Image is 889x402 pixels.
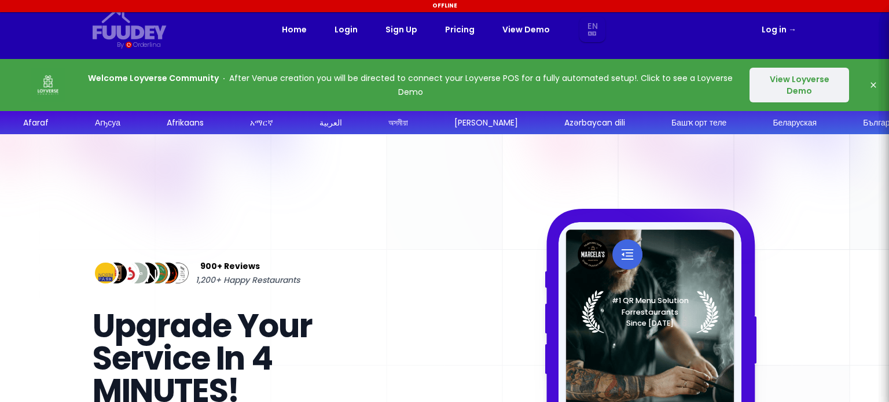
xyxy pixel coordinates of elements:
div: Orderlina [133,40,160,50]
a: Home [282,23,307,36]
a: View Demo [502,23,550,36]
p: After Venue creation you will be directed to connect your Loyverse POS for a fully automated setu... [88,71,733,99]
a: Pricing [445,23,475,36]
img: Review Img [113,260,139,286]
a: Login [335,23,358,36]
div: Offline [2,2,887,10]
div: অসমীয়া [387,117,406,129]
img: Review Img [93,260,119,286]
div: العربية [318,117,340,129]
img: Review Img [124,260,150,286]
span: → [788,24,796,35]
div: [PERSON_NAME] [453,117,516,129]
div: Башҡорт теле [670,117,725,129]
img: Review Img [103,260,129,286]
div: By [117,40,123,50]
div: Afaraf [21,117,47,129]
div: Беларуская [771,117,815,129]
img: Review Img [165,260,191,286]
div: Afrikaans [165,117,202,129]
img: Review Img [145,260,171,286]
div: Аҧсуа [93,117,119,129]
img: Laurel [582,290,719,333]
span: 900+ Reviews [200,259,260,273]
svg: {/* Added fill="currentColor" here */} {/* This rectangle defines the background. Its explicit fi... [93,9,167,40]
img: Review Img [134,260,160,286]
a: Log in [762,23,796,36]
span: 1,200+ Happy Restaurants [196,273,300,287]
strong: Welcome Loyverse Community [88,72,219,84]
div: Azərbaycan dili [563,117,623,129]
img: Review Img [155,260,181,286]
a: Sign Up [385,23,417,36]
button: View Loyverse Demo [750,68,849,102]
div: አማርኛ [248,117,271,129]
